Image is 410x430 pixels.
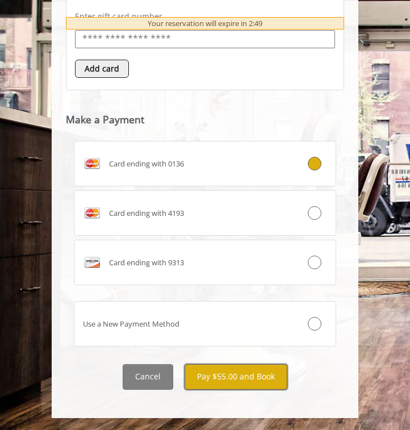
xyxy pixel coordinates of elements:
[75,11,335,22] p: Enter gift card number
[185,364,287,390] button: Pay $55.00 and Book
[74,301,336,346] label: Use a New Payment Method
[83,155,101,173] img: MASTERCARD
[123,364,173,390] button: Cancel
[109,207,184,219] span: Card ending with 4193
[109,158,184,170] span: Card ending with 0136
[83,204,101,222] img: MASTERCARD
[74,318,292,330] div: Use a New Payment Method
[83,253,101,272] img: DISCOVER
[109,257,184,269] span: Card ending with 9313
[75,60,129,78] button: Add card
[66,17,344,30] div: Your reservation will expire in 2:49
[66,114,144,125] label: Make a Payment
